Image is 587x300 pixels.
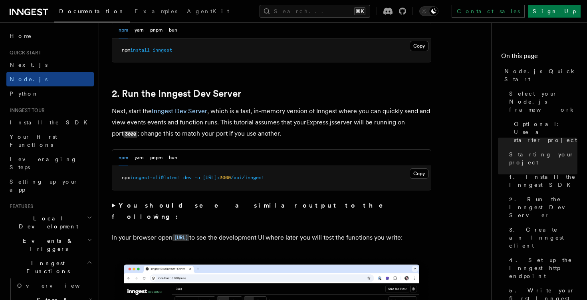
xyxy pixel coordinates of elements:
[122,175,130,180] span: npx
[514,120,577,144] span: Optional: Use a starter project
[194,175,200,180] span: -u
[6,58,94,72] a: Next.js
[509,173,577,189] span: 1. Install the Inngest SDK
[6,211,94,234] button: Local Development
[14,278,94,293] a: Overview
[135,22,144,38] button: yarn
[6,50,41,56] span: Quick start
[501,64,577,86] a: Node.js Quick Start
[183,175,192,180] span: dev
[6,152,94,174] a: Leveraging Steps
[6,86,94,101] a: Python
[506,253,577,283] a: 4. Set up the Inngest http endpoint
[135,8,177,14] span: Examples
[410,168,428,179] button: Copy
[6,256,94,278] button: Inngest Functions
[203,175,220,180] span: [URL]:
[10,156,77,170] span: Leveraging Steps
[220,175,231,180] span: 3000
[6,107,45,114] span: Inngest tour
[59,8,125,14] span: Documentation
[10,76,48,82] span: Node.js
[112,200,431,222] summary: You should see a similar output to the following:
[6,29,94,43] a: Home
[54,2,130,22] a: Documentation
[10,32,32,40] span: Home
[130,2,182,22] a: Examples
[506,147,577,170] a: Starting your project
[6,115,94,130] a: Install the SDK
[10,90,39,97] span: Python
[173,234,189,241] code: [URL]
[152,107,207,115] a: Inngest Dev Server
[6,237,87,253] span: Events & Triggers
[506,222,577,253] a: 3. Create an Inngest client
[173,234,189,241] a: [URL]
[112,232,431,244] p: In your browser open to see the development UI where later you will test the functions you write:
[501,51,577,64] h4: On this page
[10,134,57,148] span: Your first Functions
[150,150,163,166] button: pnpm
[10,62,48,68] span: Next.js
[452,5,525,18] a: Contact sales
[112,106,431,140] p: Next, start the , which is a fast, in-memory version of Inngest where you can quickly send and vi...
[509,195,577,219] span: 2. Run the Inngest Dev Server
[509,90,577,114] span: Select your Node.js framework
[506,170,577,192] a: 1. Install the Inngest SDK
[169,22,177,38] button: bun
[506,192,577,222] a: 2. Run the Inngest Dev Server
[509,150,577,166] span: Starting your project
[112,202,394,220] strong: You should see a similar output to the following:
[6,174,94,197] a: Setting up your app
[153,47,172,53] span: inngest
[123,131,137,138] code: 3000
[150,22,163,38] button: pnpm
[169,150,177,166] button: bun
[528,5,581,18] a: Sign Up
[6,203,33,210] span: Features
[119,22,128,38] button: npm
[260,5,370,18] button: Search...⌘K
[6,130,94,152] a: Your first Functions
[509,256,577,280] span: 4. Set up the Inngest http endpoint
[410,41,428,51] button: Copy
[130,175,180,180] span: inngest-cli@latest
[187,8,229,14] span: AgentKit
[504,67,577,83] span: Node.js Quick Start
[10,178,78,193] span: Setting up your app
[119,150,128,166] button: npm
[6,214,87,230] span: Local Development
[6,259,86,275] span: Inngest Functions
[511,117,577,147] a: Optional: Use a starter project
[17,282,99,289] span: Overview
[112,88,241,99] a: 2. Run the Inngest Dev Server
[506,86,577,117] a: Select your Node.js framework
[130,47,150,53] span: install
[122,47,130,53] span: npm
[10,119,92,126] span: Install the SDK
[6,234,94,256] button: Events & Triggers
[231,175,264,180] span: /api/inngest
[6,72,94,86] a: Node.js
[182,2,234,22] a: AgentKit
[509,226,577,250] span: 3. Create an Inngest client
[419,6,438,16] button: Toggle dark mode
[354,7,365,15] kbd: ⌘K
[135,150,144,166] button: yarn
